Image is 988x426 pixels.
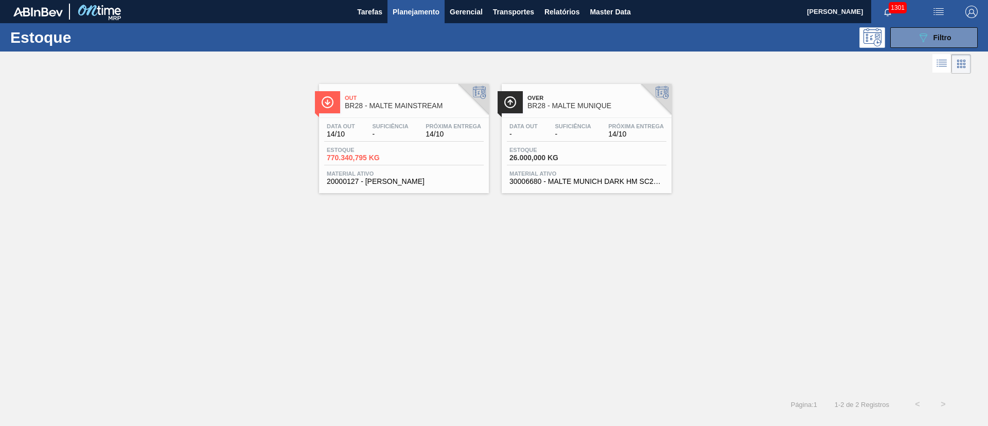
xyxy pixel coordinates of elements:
[932,54,951,74] div: Visão em Lista
[493,6,534,18] span: Transportes
[859,27,885,48] div: Pogramando: nenhum usuário selecionado
[590,6,630,18] span: Master Data
[509,130,538,138] span: -
[372,123,408,129] span: Suficiência
[13,7,63,16] img: TNhmsLtSVTkK8tSr43FrP2fwEKptu5GPRR3wAAAABJRU5ErkJggg==
[555,130,591,138] span: -
[933,33,951,42] span: Filtro
[871,5,904,19] button: Notificações
[327,171,481,177] span: Material ativo
[327,178,481,185] span: 20000127 - MALTE PAYSANDU
[426,130,481,138] span: 14/10
[504,96,517,109] img: Ícone
[509,154,581,162] span: 26.000,000 KG
[345,102,484,110] span: BR28 - MALTE MAINSTREAM
[321,96,334,109] img: Ícone
[494,76,677,193] a: ÍconeOverBR28 - MALTE MUNIQUEData out-Suficiência-Próxima Entrega14/10Estoque26.000,000 KGMateria...
[327,130,355,138] span: 14/10
[965,6,978,18] img: Logout
[357,6,382,18] span: Tarefas
[889,2,907,13] span: 1301
[890,27,978,48] button: Filtro
[426,123,481,129] span: Próxima Entrega
[327,123,355,129] span: Data out
[527,95,666,101] span: Over
[393,6,439,18] span: Planejamento
[10,31,164,43] h1: Estoque
[450,6,483,18] span: Gerencial
[311,76,494,193] a: ÍconeOutBR28 - MALTE MAINSTREAMData out14/10Suficiência-Próxima Entrega14/10Estoque770.340,795 KG...
[509,123,538,129] span: Data out
[951,54,971,74] div: Visão em Cards
[327,147,399,153] span: Estoque
[608,130,664,138] span: 14/10
[791,401,817,408] span: Página : 1
[608,123,664,129] span: Próxima Entrega
[509,147,581,153] span: Estoque
[509,171,664,177] span: Material ativo
[555,123,591,129] span: Suficiência
[932,6,945,18] img: userActions
[905,391,930,417] button: <
[345,95,484,101] span: Out
[930,391,956,417] button: >
[372,130,408,138] span: -
[527,102,666,110] span: BR28 - MALTE MUNIQUE
[509,178,664,185] span: 30006680 - MALTE MUNICH DARK HM SC25KG
[544,6,579,18] span: Relatórios
[327,154,399,162] span: 770.340,795 KG
[833,401,889,408] span: 1 - 2 de 2 Registros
